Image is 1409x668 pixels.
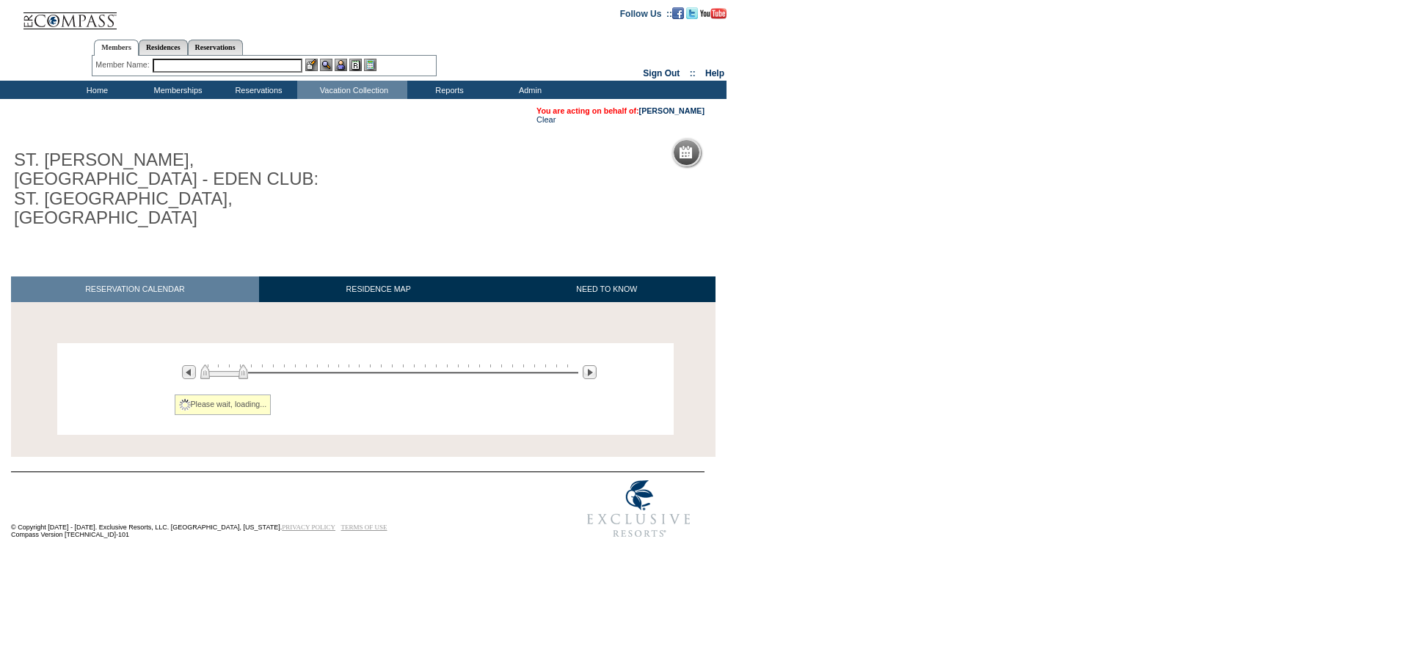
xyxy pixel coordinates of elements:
[690,68,696,78] span: ::
[536,106,704,115] span: You are acting on behalf of:
[364,59,376,71] img: b_calculator.gif
[536,115,556,124] a: Clear
[179,399,191,411] img: spinner2.gif
[175,394,272,415] div: Please wait, loading...
[672,7,684,19] img: Become our fan on Facebook
[698,148,810,158] h5: Reservation Calendar
[639,106,704,115] a: [PERSON_NAME]
[94,40,139,56] a: Members
[488,81,569,99] td: Admin
[95,59,152,71] div: Member Name:
[335,59,347,71] img: Impersonate
[700,8,727,17] a: Subscribe to our YouTube Channel
[705,68,724,78] a: Help
[672,8,684,17] a: Become our fan on Facebook
[55,81,136,99] td: Home
[282,524,335,531] a: PRIVACY POLICY
[341,524,387,531] a: TERMS OF USE
[620,7,672,19] td: Follow Us ::
[573,472,704,546] img: Exclusive Resorts
[11,473,525,546] td: © Copyright [DATE] - [DATE]. Exclusive Resorts, LLC. [GEOGRAPHIC_DATA], [US_STATE]. Compass Versi...
[700,8,727,19] img: Subscribe to our YouTube Channel
[349,59,362,71] img: Reservations
[259,276,498,302] a: RESIDENCE MAP
[320,59,332,71] img: View
[686,7,698,19] img: Follow us on Twitter
[182,365,196,379] img: Previous
[305,59,318,71] img: b_edit.gif
[643,68,680,78] a: Sign Out
[11,147,340,231] h1: ST. [PERSON_NAME], [GEOGRAPHIC_DATA] - EDEN CLUB: ST. [GEOGRAPHIC_DATA], [GEOGRAPHIC_DATA]
[407,81,488,99] td: Reports
[139,40,188,55] a: Residences
[498,276,716,302] a: NEED TO KNOW
[11,276,259,302] a: RESERVATION CALENDAR
[216,81,297,99] td: Reservations
[136,81,216,99] td: Memberships
[583,365,597,379] img: Next
[686,8,698,17] a: Follow us on Twitter
[297,81,407,99] td: Vacation Collection
[188,40,243,55] a: Reservations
